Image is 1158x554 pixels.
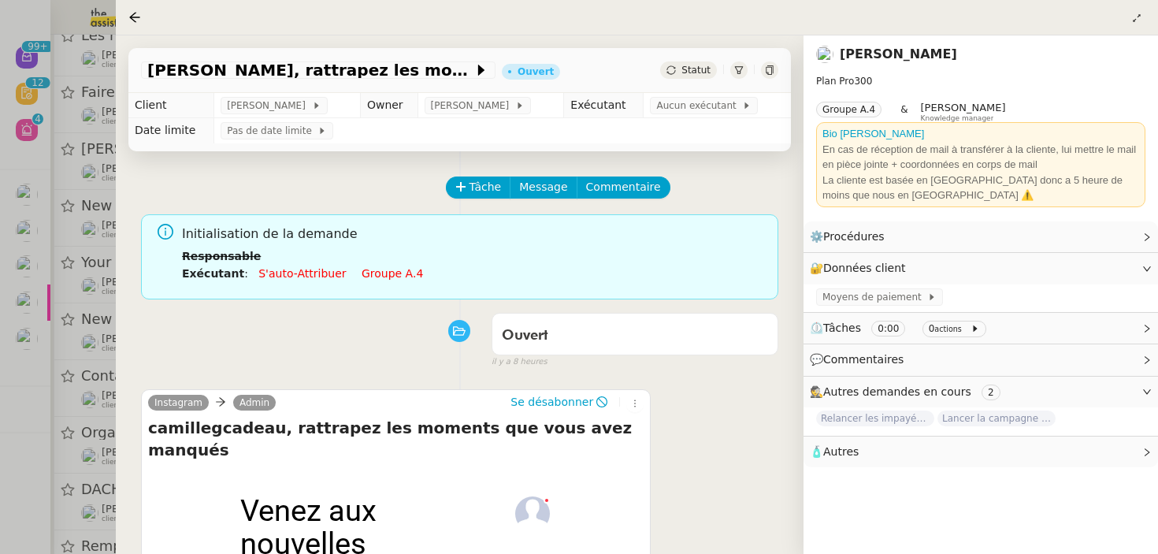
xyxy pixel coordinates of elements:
img: users%2F0G3Vvnvi3TQv835PC6wL0iK4Q012%2Favatar%2F85e45ffa-4efd-43d5-9109-2e66efd3e965 [816,46,833,63]
span: : [244,267,248,280]
a: S'auto-attribuer [258,267,346,280]
div: 🕵️Autres demandes en cours 2 [804,377,1158,407]
span: Ouvert [502,329,548,343]
div: En cas de réception de mail à transférer à la cliente, lui mettre le mail en pièce jointe + coord... [822,142,1139,173]
h4: camillegcadeau, rattrapez les moments que vous avez manqués [148,417,644,461]
b: Responsable [182,250,261,262]
a: Instagram [148,396,209,410]
td: Date limite [128,118,214,143]
span: Lancer la campagne de prospection [937,411,1056,426]
span: Tâches [823,322,861,334]
div: ansume98 [240,489,552,490]
span: 🔐 [810,259,912,277]
span: Pas de date limite [227,123,317,139]
span: Relancer les impayés du premier semestre [816,411,934,426]
span: Initialisation de la demande [182,224,766,245]
span: Message [519,178,567,196]
span: 🕵️ [810,385,1007,398]
span: Autres [823,445,859,458]
span: [PERSON_NAME] [921,102,1006,113]
div: 🔐Données client [804,253,1158,284]
span: [PERSON_NAME] [227,98,311,113]
td: Exécutant [564,93,644,118]
div: 💬Commentaires [804,344,1158,375]
span: 0 [929,323,935,334]
a: Groupe a.4 [362,267,423,280]
button: Commentaire [577,177,670,199]
div: 🧴Autres [804,437,1158,467]
span: false [141,382,167,395]
span: 💬 [810,353,911,366]
small: actions [934,325,962,333]
button: Message [510,177,577,199]
td: Client [128,93,214,118]
span: Se désabonner [510,394,593,410]
span: [PERSON_NAME] [431,98,515,113]
div: ⏲️Tâches 0:00 0actions [804,313,1158,344]
span: Aucun exécutant [656,98,742,113]
span: Procédures [823,230,885,243]
span: Commentaire [586,178,661,196]
span: Moyens de paiement [822,289,927,305]
span: 300 [854,76,872,87]
span: 🧴 [810,445,859,458]
span: ⏲️ [810,322,993,334]
span: & [900,102,907,122]
span: Autres demandes en cours [823,385,971,398]
span: [PERSON_NAME], rattrapez les moments que vous avez manqués [147,62,473,78]
span: ⚙️ [810,228,892,246]
span: Tâche [470,178,502,196]
nz-tag: 0:00 [871,321,905,336]
a: [PERSON_NAME] [840,46,957,61]
span: il y a 8 heures [492,355,547,369]
nz-tag: 2 [982,385,1000,400]
a: Bio [PERSON_NAME] [822,128,924,139]
button: Tâche [446,177,511,199]
div: La cliente est basée en [GEOGRAPHIC_DATA] donc a 5 heure de moins que nous en [GEOGRAPHIC_DATA] ⚠️ [822,173,1139,203]
td: Owner [360,93,418,118]
div: Ouvert [518,67,554,76]
button: Se désabonner [505,393,613,411]
span: Commentaires [823,353,904,366]
div: ⚙️Procédures [804,221,1158,252]
span: Données client [823,262,906,274]
nz-tag: Groupe A.4 [816,102,881,117]
a: Admin [233,396,276,410]
span: false [492,306,518,318]
b: Exécutant [182,267,244,280]
app-user-label: Knowledge manager [921,102,1006,122]
span: Statut [681,65,711,76]
span: Knowledge manager [921,114,994,123]
span: Plan Pro [816,76,854,87]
